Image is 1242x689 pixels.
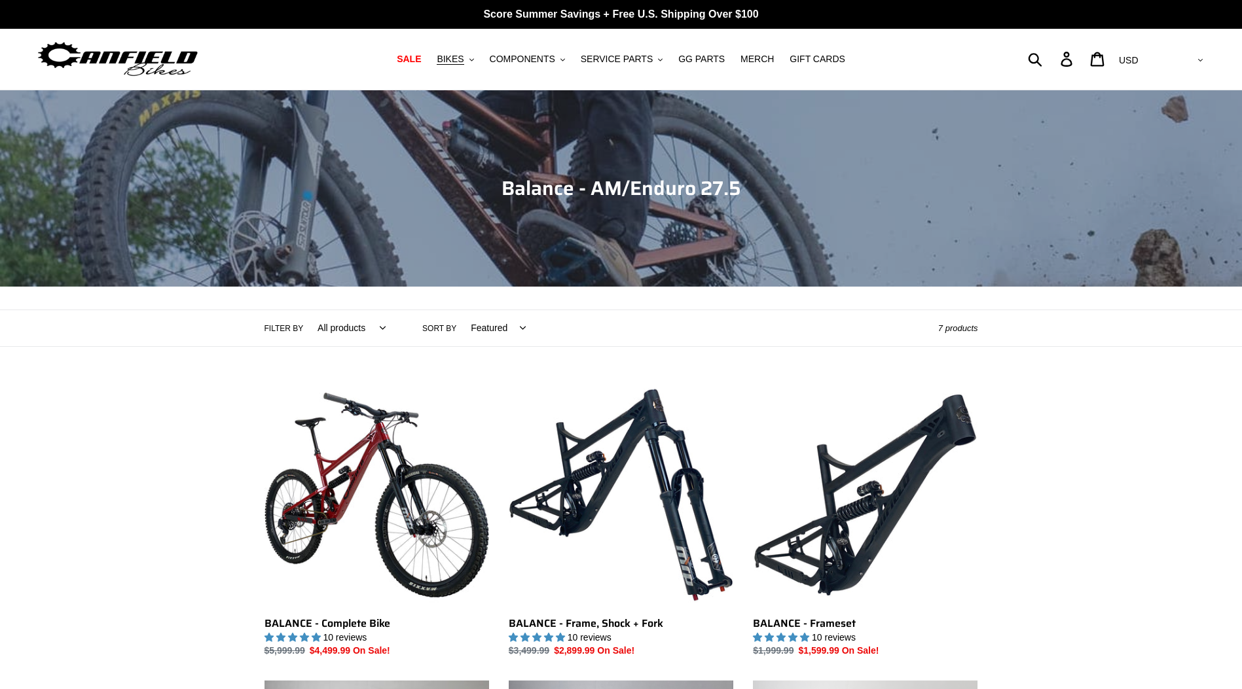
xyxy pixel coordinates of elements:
span: Balance - AM/Enduro 27.5 [502,173,741,203]
span: COMPONENTS [490,54,555,65]
input: Search [1035,44,1068,73]
span: SERVICE PARTS [581,54,653,65]
span: MERCH [740,54,774,65]
a: SALE [390,50,428,68]
span: 7 products [938,323,978,333]
label: Sort by [422,323,456,334]
a: GG PARTS [672,50,731,68]
span: GG PARTS [678,54,725,65]
img: Canfield Bikes [36,39,200,80]
span: SALE [397,54,421,65]
button: BIKES [430,50,480,68]
button: SERVICE PARTS [574,50,669,68]
span: GIFT CARDS [790,54,845,65]
a: MERCH [734,50,780,68]
button: COMPONENTS [483,50,572,68]
label: Filter by [265,323,304,334]
span: BIKES [437,54,464,65]
a: GIFT CARDS [783,50,852,68]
